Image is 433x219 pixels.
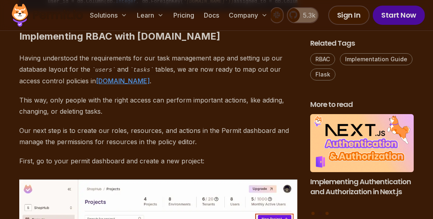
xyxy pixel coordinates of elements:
p: Having understood the requirements for our task management app and setting up our database layout... [19,52,297,86]
code: tasks [128,65,155,75]
a: 5.3k [287,7,319,23]
a: Implementation Guide [340,53,413,65]
h3: Implementing Authentication and Authorization in Next.js [310,177,414,197]
a: [DOMAIN_NAME] [96,77,150,85]
button: Go to slide 2 [318,212,322,215]
img: Permit logo [8,2,87,29]
h2: Related Tags [310,38,414,48]
img: Implementing Authentication and Authorization in Next.js [310,115,414,173]
li: 2 of 3 [310,115,414,207]
button: Solutions [87,7,130,23]
span: 5.3k [298,10,315,20]
button: Learn [134,7,167,23]
button: Go to slide 1 [311,212,315,215]
a: RBAC [310,53,335,65]
a: Flask [310,68,335,80]
a: Start Now [373,6,425,25]
p: First, go to your permit dashboard and create a new project: [19,155,297,167]
a: Docs [201,7,222,23]
code: users [90,65,117,75]
a: Sign In [328,6,370,25]
a: Implementing Authentication and Authorization in Next.jsImplementing Authentication and Authoriza... [310,115,414,207]
p: This way, only people with the right access can perform important actions, like adding, changing,... [19,94,297,117]
a: Pricing [170,7,197,23]
p: Our next step is to create our roles, resources, and actions in the Permit dashboard and manage t... [19,125,297,147]
h2: More to read [310,100,414,110]
button: Go to slide 3 [325,212,329,215]
div: Posts [310,115,414,217]
button: Company [226,7,271,23]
